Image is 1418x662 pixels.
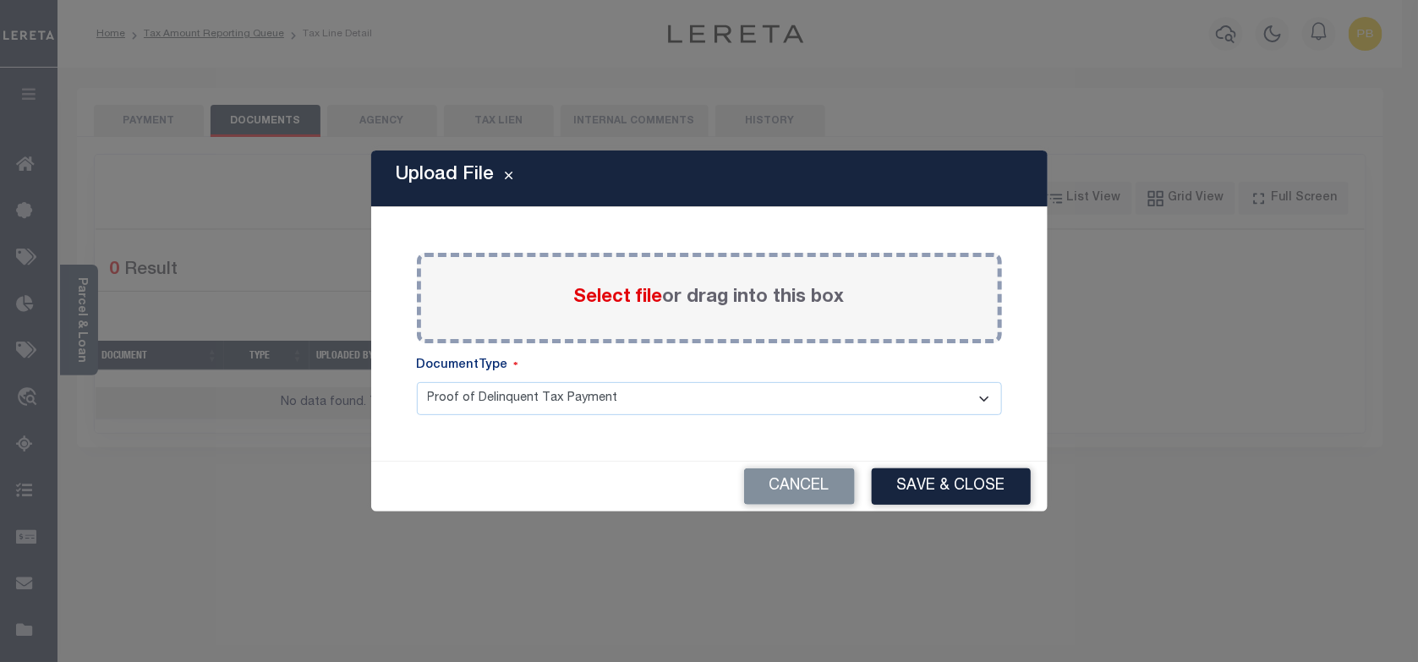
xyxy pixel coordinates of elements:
button: Save & Close [872,468,1031,505]
label: or drag into this box [574,284,845,312]
button: Close [495,168,524,189]
button: Cancel [744,468,855,505]
span: Select file [574,288,663,307]
label: DocumentType [417,357,518,375]
h5: Upload File [397,164,495,186]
